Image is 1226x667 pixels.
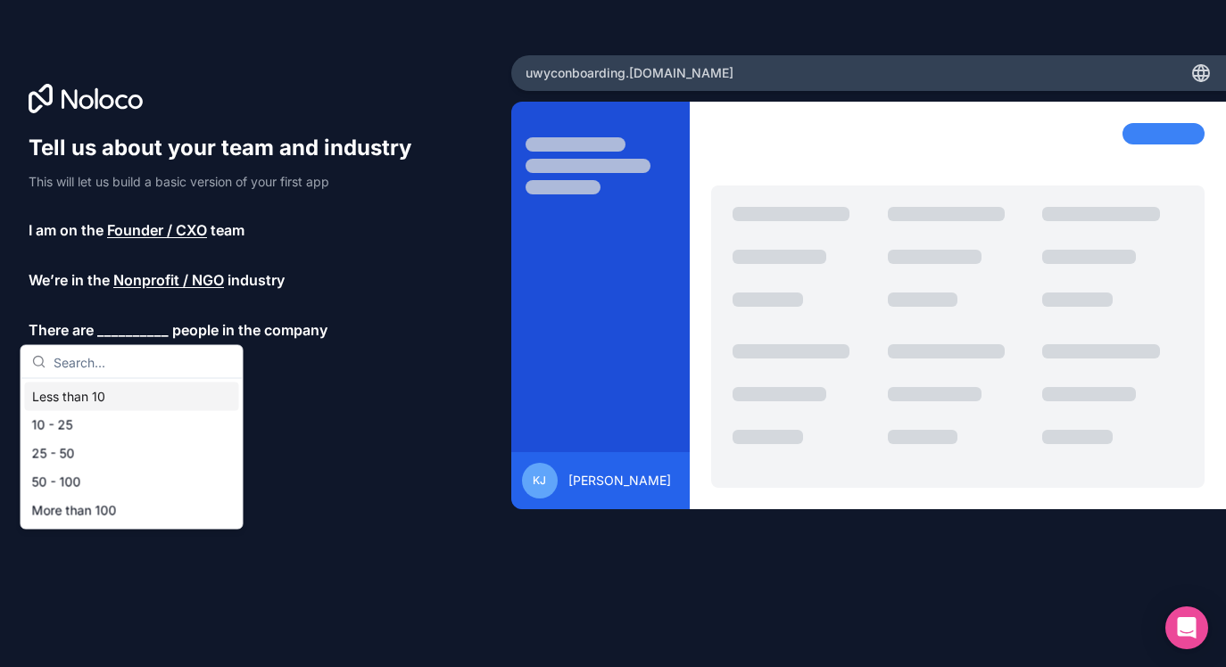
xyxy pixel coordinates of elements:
[25,468,239,497] div: 50 - 100
[25,440,239,468] div: 25 - 50
[25,383,239,411] div: Less than 10
[97,319,169,341] span: __________
[54,346,232,378] input: Search...
[1165,606,1208,649] div: Open Intercom Messenger
[29,269,110,291] span: We’re in the
[29,173,428,191] p: This will let us build a basic version of your first app
[21,379,243,529] div: Suggestions
[25,411,239,440] div: 10 - 25
[29,134,428,162] h1: Tell us about your team and industry
[113,269,224,291] span: Nonprofit / NGO
[568,472,671,490] span: [PERSON_NAME]
[29,219,104,241] span: I am on the
[107,219,207,241] span: Founder / CXO
[25,497,239,525] div: More than 100
[526,64,733,82] span: uwyconboarding .[DOMAIN_NAME]
[172,319,327,341] span: people in the company
[211,219,244,241] span: team
[533,473,546,488] span: KJ
[29,319,94,341] span: There are
[228,269,285,291] span: industry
